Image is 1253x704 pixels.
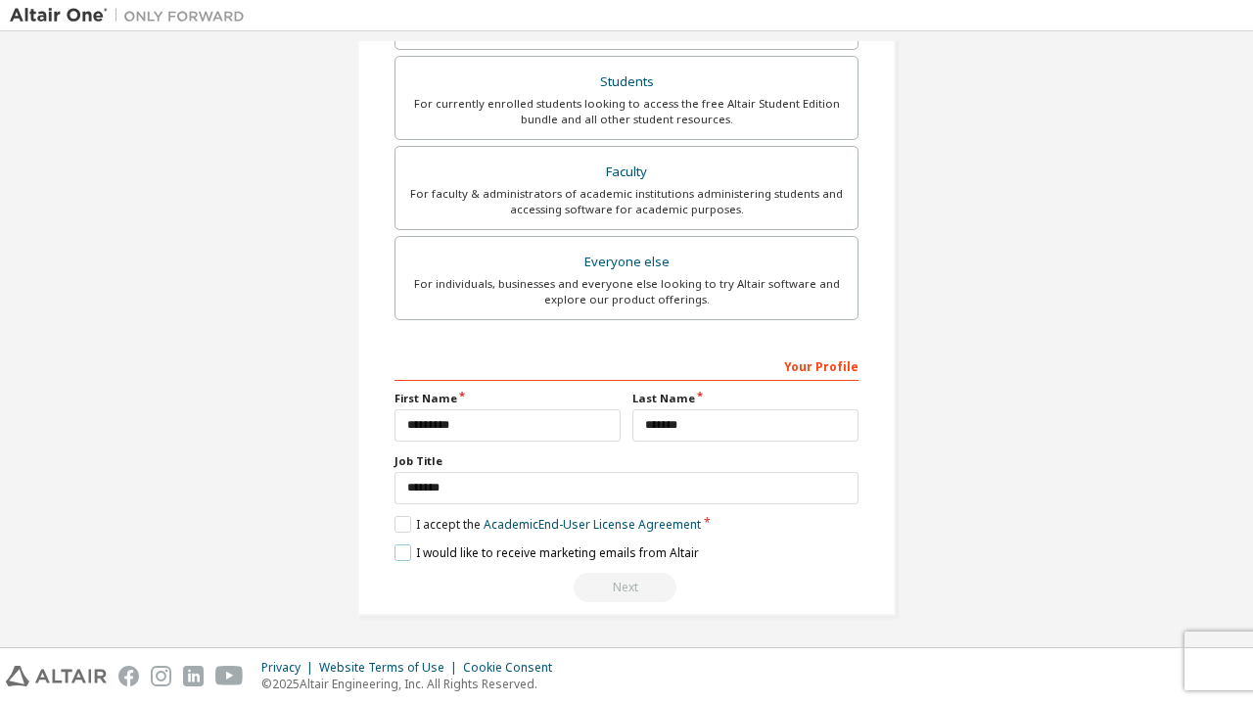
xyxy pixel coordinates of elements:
label: First Name [394,391,621,406]
div: Cookie Consent [463,660,564,676]
div: Your Profile [394,350,859,381]
p: © 2025 Altair Engineering, Inc. All Rights Reserved. [261,676,564,692]
div: For individuals, businesses and everyone else looking to try Altair software and explore our prod... [407,276,846,307]
div: Website Terms of Use [319,660,463,676]
img: linkedin.svg [183,666,204,686]
a: Academic End-User License Agreement [484,516,701,533]
label: I accept the [394,516,701,533]
div: For faculty & administrators of academic institutions administering students and accessing softwa... [407,186,846,217]
img: instagram.svg [151,666,171,686]
div: Everyone else [407,249,846,276]
div: Provide a valid email to continue [394,573,859,602]
label: Last Name [632,391,859,406]
img: Altair One [10,6,255,25]
img: altair_logo.svg [6,666,107,686]
div: Privacy [261,660,319,676]
img: youtube.svg [215,666,244,686]
div: Faculty [407,159,846,186]
div: For currently enrolled students looking to access the free Altair Student Edition bundle and all ... [407,96,846,127]
label: Job Title [394,453,859,469]
label: I would like to receive marketing emails from Altair [394,544,699,561]
img: facebook.svg [118,666,139,686]
div: Students [407,69,846,96]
